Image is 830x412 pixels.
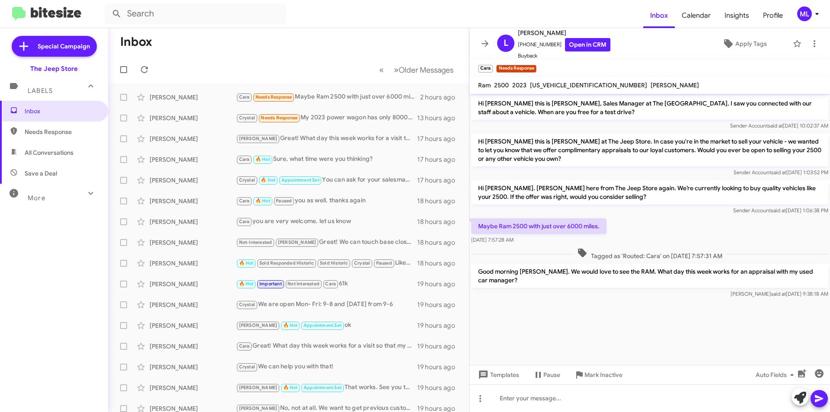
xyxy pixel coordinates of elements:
span: More [28,194,45,202]
div: ML [797,6,812,21]
span: said at [768,122,783,129]
div: [PERSON_NAME] [150,155,236,164]
div: My 2023 power wagon has only 8000 miles. In perfect shape. What is it worth [236,113,417,123]
span: [PERSON_NAME] [239,136,278,141]
span: Cara [239,198,250,204]
span: [PERSON_NAME] [239,323,278,328]
button: Mark Inactive [567,367,629,383]
div: 19 hours ago [417,280,462,288]
span: Paused [376,260,392,266]
span: » [394,64,399,75]
div: [PERSON_NAME] [150,217,236,226]
span: [DATE] 7:57:28 AM [471,236,514,243]
span: Crystal [239,302,255,307]
span: Crystal [354,260,370,266]
div: Great! What day this week works for a visit so that my used car manager, [PERSON_NAME], can physi... [236,341,417,351]
div: 19 hours ago [417,321,462,330]
div: 13 hours ago [417,114,462,122]
span: [PERSON_NAME] [239,406,278,411]
p: Maybe Ram 2500 with just over 6000 miles. [471,218,607,234]
span: All Conversations [25,148,73,157]
p: Hi [PERSON_NAME]. [PERSON_NAME] here from The Jeep Store again. We’re currently looking to buy qu... [471,180,828,204]
span: L [504,36,508,50]
div: [PERSON_NAME] [150,134,236,143]
p: Hi [PERSON_NAME] this is [PERSON_NAME] at The Jeep Store. In case you're in the market to sell yo... [471,134,828,166]
span: Auto Fields [756,367,797,383]
button: Pause [526,367,567,383]
span: Needs Response [25,128,98,136]
span: Mark Inactive [584,367,622,383]
a: Inbox [643,3,675,28]
div: 19 hours ago [417,300,462,309]
span: 🔥 Hot [255,198,270,204]
span: Save a Deal [25,169,57,178]
button: Previous [374,61,389,79]
span: Appointment Set [303,385,342,390]
div: ok [236,320,417,330]
span: Labels [28,87,53,95]
input: Search [105,3,286,24]
div: [PERSON_NAME] [150,114,236,122]
span: 🔥 Hot [283,323,298,328]
a: Special Campaign [12,36,97,57]
a: Profile [756,3,790,28]
button: Apply Tags [700,36,788,51]
button: Templates [469,367,526,383]
span: said at [771,207,786,214]
span: [PERSON_NAME] [651,81,699,89]
p: Good morning [PERSON_NAME]. We would love to see the RAM. What day this week works for an apprais... [471,264,828,288]
div: We can help you with that! [236,362,417,372]
span: Buyback [518,51,610,60]
div: 18 hours ago [417,217,462,226]
span: Cara [239,219,250,224]
div: [PERSON_NAME] [150,363,236,371]
div: [PERSON_NAME] [150,93,236,102]
div: [PERSON_NAME] [150,238,236,247]
span: Inbox [25,107,98,115]
div: The Jeep Store [30,64,78,73]
a: Insights [718,3,756,28]
span: [PERSON_NAME] [DATE] 9:38:18 AM [731,291,828,297]
span: Sender Account [DATE] 10:02:37 AM [730,122,828,129]
div: You can ask for your salesman, [GEOGRAPHIC_DATA], when you come in [DATE]. [236,175,417,185]
div: [PERSON_NAME] [150,342,236,351]
div: 19 hours ago [417,363,462,371]
span: 2023 [512,81,527,89]
span: Templates [476,367,519,383]
span: 2500 [494,81,509,89]
div: you are very welcome. let us know [236,217,417,227]
span: Needs Response [255,94,292,100]
span: Sender Account [DATE] 1:06:38 PM [733,207,828,214]
span: Important [259,281,282,287]
div: [PERSON_NAME] [150,321,236,330]
span: Cara [325,281,336,287]
div: Liked “Got it. Sounds good. Talk soon.” [236,258,417,268]
span: Crystal [239,115,255,121]
button: Next [389,61,459,79]
span: Apply Tags [735,36,767,51]
span: said at [771,291,786,297]
div: 19 hours ago [417,342,462,351]
span: said at [771,169,786,176]
span: Not-Interested [239,240,272,245]
div: [PERSON_NAME] [150,259,236,268]
span: Appointment Set [303,323,342,328]
div: 2 hours ago [420,93,462,102]
span: 🔥 Hot [255,156,270,162]
span: Pause [543,367,560,383]
span: [PERSON_NAME] [239,385,278,390]
div: We are open Mon- Fri: 9-8 and [DATE] from 9-6 [236,300,417,310]
span: [PERSON_NAME] [278,240,316,245]
span: Sold Responded Historic [259,260,314,266]
div: 18 hours ago [417,238,462,247]
div: Maybe Ram 2500 with just over 6000 miles. [236,92,420,102]
span: Crystal [239,364,255,370]
span: [PERSON_NAME] [518,28,610,38]
div: you as well. thanks again [236,196,417,206]
div: [PERSON_NAME] [150,300,236,309]
span: Needs Response [261,115,297,121]
small: Cara [478,65,493,73]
